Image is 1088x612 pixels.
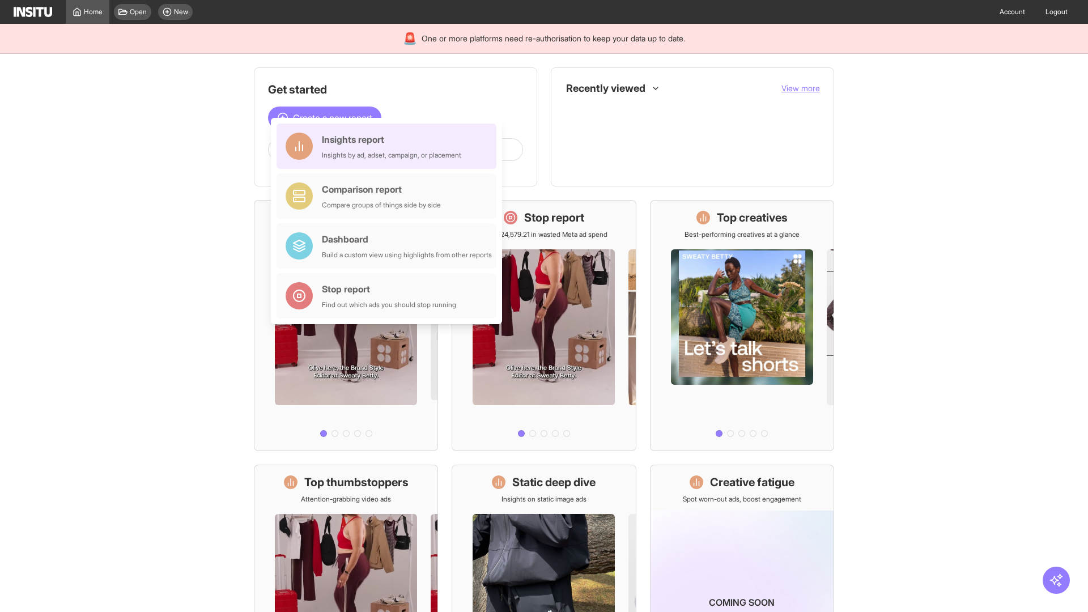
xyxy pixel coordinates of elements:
a: What's live nowSee all active ads instantly [254,200,438,451]
img: Logo [14,7,52,17]
h1: Stop report [524,210,584,226]
div: Compare groups of things side by side [322,201,441,210]
span: Create a new report [293,111,372,125]
div: Build a custom view using highlights from other reports [322,250,492,260]
span: One or more platforms need re-authorisation to keep your data up to date. [422,33,685,44]
span: Open [130,7,147,16]
div: Find out which ads you should stop running [322,300,456,309]
a: Top creativesBest-performing creatives at a glance [650,200,834,451]
div: 🚨 [403,31,417,46]
h1: Top thumbstoppers [304,474,409,490]
div: Insights report [322,133,461,146]
span: New [174,7,188,16]
div: Dashboard [322,232,492,246]
span: View more [781,83,820,93]
p: Insights on static image ads [501,495,586,504]
p: Save £24,579.21 in wasted Meta ad spend [480,230,607,239]
h1: Top creatives [717,210,788,226]
p: Attention-grabbing video ads [301,495,391,504]
button: View more [781,83,820,94]
div: Insights by ad, adset, campaign, or placement [322,151,461,160]
div: Comparison report [322,182,441,196]
h1: Get started [268,82,523,97]
a: Stop reportSave £24,579.21 in wasted Meta ad spend [452,200,636,451]
p: Best-performing creatives at a glance [685,230,800,239]
button: Create a new report [268,107,381,129]
div: Stop report [322,282,456,296]
span: Home [84,7,103,16]
h1: Static deep dive [512,474,596,490]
